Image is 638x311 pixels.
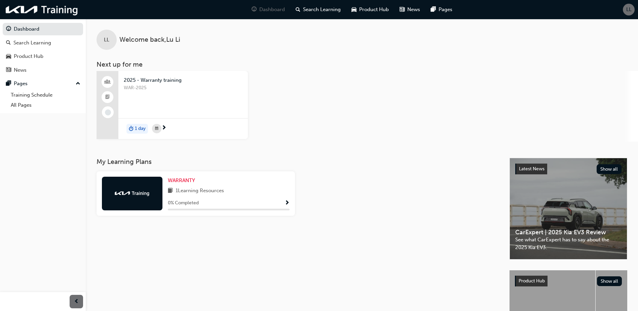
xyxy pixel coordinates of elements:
span: News [407,6,420,13]
button: Pages [3,77,83,90]
span: See what CarExpert has to say about the 2025 Kia EV3. [515,236,622,251]
span: booktick-icon [105,93,110,102]
a: All Pages [8,100,83,110]
a: News [3,64,83,76]
a: Training Schedule [8,90,83,100]
img: kia-training [3,3,81,16]
h3: My Learning Plans [97,158,499,166]
span: Product Hub [359,6,389,13]
span: search-icon [296,5,300,14]
span: car-icon [351,5,356,14]
span: calendar-icon [155,125,158,133]
a: 2025 - Warranty trainingWAR-2025duration-icon1 day [97,71,248,139]
div: News [14,66,27,74]
a: Dashboard [3,23,83,35]
span: LL [626,6,632,13]
img: kia-training [114,190,151,197]
span: learningRecordVerb_NONE-icon [105,109,111,115]
span: 2025 - Warranty training [124,76,242,84]
div: Product Hub [14,53,43,60]
a: search-iconSearch Learning [290,3,346,16]
span: pages-icon [431,5,436,14]
button: Show Progress [285,199,290,207]
a: pages-iconPages [425,3,458,16]
a: car-iconProduct Hub [346,3,394,16]
div: Pages [14,80,28,88]
div: Search Learning [13,39,51,47]
span: people-icon [105,78,110,87]
span: pages-icon [6,81,11,87]
span: prev-icon [74,298,79,306]
span: WAR-2025 [124,84,242,92]
h3: Next up for me [86,61,638,68]
a: WARRANTY [168,177,198,184]
button: Show all [597,164,622,174]
span: guage-icon [252,5,257,14]
span: news-icon [400,5,405,14]
span: search-icon [6,40,11,46]
span: 1 day [135,125,146,133]
span: Latest News [519,166,545,172]
span: 1 Learning Resources [176,187,224,195]
a: Latest NewsShow all [515,164,622,174]
a: Product HubShow all [515,276,622,286]
button: LL [623,4,635,15]
span: Show Progress [285,200,290,206]
span: LL [104,36,109,44]
span: car-icon [6,54,11,60]
span: Welcome back , Lu Li [119,36,180,44]
span: Search Learning [303,6,341,13]
span: Pages [439,6,452,13]
span: Dashboard [259,6,285,13]
span: news-icon [6,67,11,73]
a: Search Learning [3,37,83,49]
span: up-icon [76,79,80,88]
a: Product Hub [3,50,83,63]
span: duration-icon [129,125,134,133]
span: WARRANTY [168,177,195,183]
span: guage-icon [6,26,11,32]
span: 0 % Completed [168,199,199,207]
a: guage-iconDashboard [246,3,290,16]
span: book-icon [168,187,173,195]
a: news-iconNews [394,3,425,16]
a: Latest NewsShow allCarExpert | 2025 Kia EV3 ReviewSee what CarExpert has to say about the 2025 Ki... [510,158,627,260]
span: CarExpert | 2025 Kia EV3 Review [515,229,622,236]
span: next-icon [161,125,166,131]
button: DashboardSearch LearningProduct HubNews [3,22,83,77]
span: Product Hub [519,278,545,284]
button: Show all [597,276,622,286]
